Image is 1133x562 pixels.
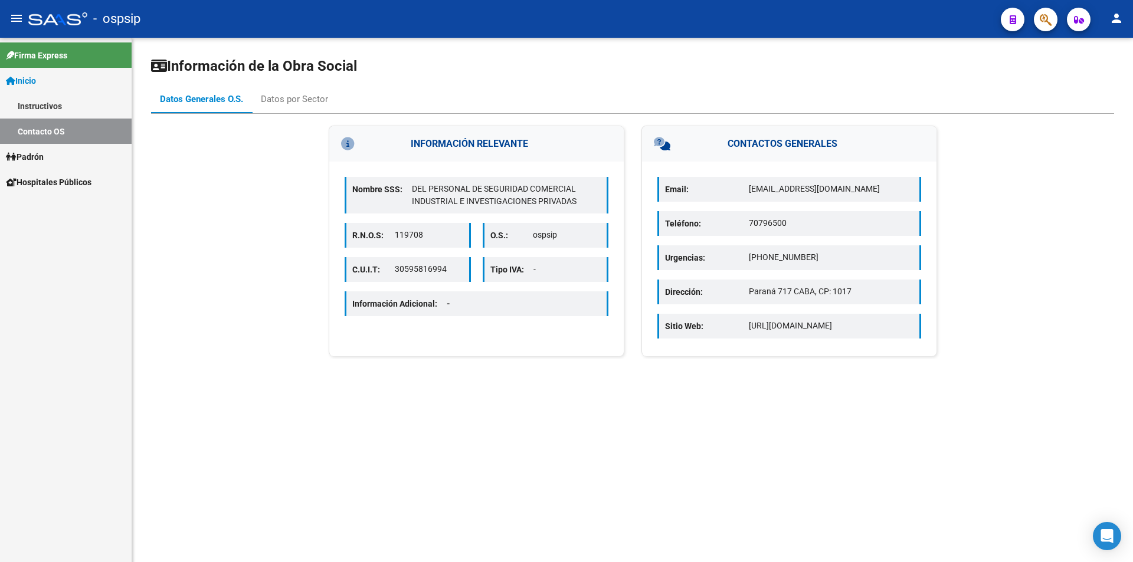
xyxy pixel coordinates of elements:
span: Hospitales Públicos [6,176,91,189]
p: Tipo IVA: [490,263,533,276]
p: Dirección: [665,285,749,298]
span: - [447,299,450,308]
p: Información Adicional: [352,297,460,310]
p: Nombre SSS: [352,183,412,196]
div: Datos por Sector [261,93,328,106]
h1: Información de la Obra Social [151,57,1114,75]
p: Urgencias: [665,251,749,264]
p: DEL PERSONAL DE SEGURIDAD COMERCIAL INDUSTRIAL E INVESTIGACIONES PRIVADAS [412,183,601,208]
span: - ospsip [93,6,140,32]
div: Open Intercom Messenger [1093,522,1121,550]
p: ospsip [533,229,601,241]
p: Email: [665,183,749,196]
p: 70796500 [749,217,913,229]
mat-icon: person [1109,11,1124,25]
p: 30595816994 [395,263,463,275]
p: [URL][DOMAIN_NAME] [749,320,913,332]
p: Sitio Web: [665,320,749,333]
span: Padrón [6,150,44,163]
p: [EMAIL_ADDRESS][DOMAIN_NAME] [749,183,913,195]
p: C.U.I.T: [352,263,395,276]
p: Paraná 717 CABA, CP: 1017 [749,285,913,298]
p: O.S.: [490,229,533,242]
span: Firma Express [6,49,67,62]
mat-icon: menu [9,11,24,25]
p: 119708 [395,229,463,241]
p: - [533,263,601,275]
p: [PHONE_NUMBER] [749,251,913,264]
div: Datos Generales O.S. [160,93,243,106]
p: Teléfono: [665,217,749,230]
p: R.N.O.S: [352,229,395,242]
h3: CONTACTOS GENERALES [642,126,936,162]
h3: INFORMACIÓN RELEVANTE [329,126,624,162]
span: Inicio [6,74,36,87]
